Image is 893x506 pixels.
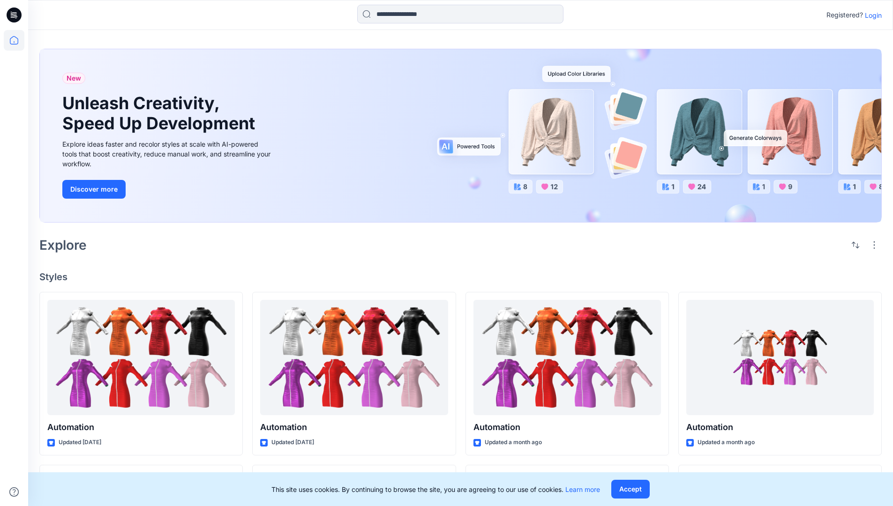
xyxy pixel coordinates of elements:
p: Automation [47,421,235,434]
p: Login [865,10,882,20]
h4: Styles [39,271,882,283]
p: Updated a month ago [698,438,755,447]
p: Registered? [826,9,863,21]
h1: Unleash Creativity, Speed Up Development [62,93,259,134]
a: Automation [686,300,874,416]
p: Updated [DATE] [59,438,101,447]
a: Discover more [62,180,273,199]
p: Automation [260,421,448,434]
h2: Explore [39,238,87,253]
button: Accept [611,480,650,499]
a: Automation [260,300,448,416]
a: Learn more [565,485,600,493]
div: Explore ideas faster and recolor styles at scale with AI-powered tools that boost creativity, red... [62,139,273,169]
span: New [67,73,81,84]
button: Discover more [62,180,126,199]
p: Updated a month ago [485,438,542,447]
a: Automation [47,300,235,416]
a: Automation [473,300,661,416]
p: Automation [686,421,874,434]
p: Updated [DATE] [271,438,314,447]
p: This site uses cookies. By continuing to browse the site, you are agreeing to our use of cookies. [271,484,600,494]
p: Automation [473,421,661,434]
